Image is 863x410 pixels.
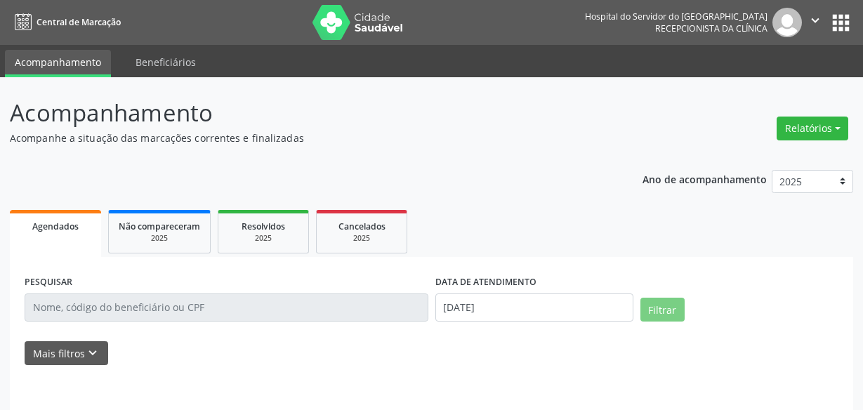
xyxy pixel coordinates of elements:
a: Central de Marcação [10,11,121,34]
input: Selecione um intervalo [435,293,633,322]
span: Recepcionista da clínica [655,22,768,34]
span: Agendados [32,220,79,232]
div: 2025 [228,233,298,244]
div: Hospital do Servidor do [GEOGRAPHIC_DATA] [585,11,768,22]
a: Acompanhamento [5,50,111,77]
button:  [802,8,829,37]
i: keyboard_arrow_down [85,345,100,361]
span: Não compareceram [119,220,200,232]
img: img [772,8,802,37]
a: Beneficiários [126,50,206,74]
input: Nome, código do beneficiário ou CPF [25,293,428,322]
p: Ano de acompanhamento [643,170,767,187]
button: Filtrar [640,298,685,322]
label: DATA DE ATENDIMENTO [435,272,536,293]
span: Resolvidos [242,220,285,232]
div: 2025 [119,233,200,244]
p: Acompanhe a situação das marcações correntes e finalizadas [10,131,600,145]
i:  [808,13,823,28]
label: PESQUISAR [25,272,72,293]
span: Cancelados [338,220,386,232]
button: Relatórios [777,117,848,140]
p: Acompanhamento [10,95,600,131]
button: Mais filtroskeyboard_arrow_down [25,341,108,366]
button: apps [829,11,853,35]
span: Central de Marcação [37,16,121,28]
div: 2025 [327,233,397,244]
